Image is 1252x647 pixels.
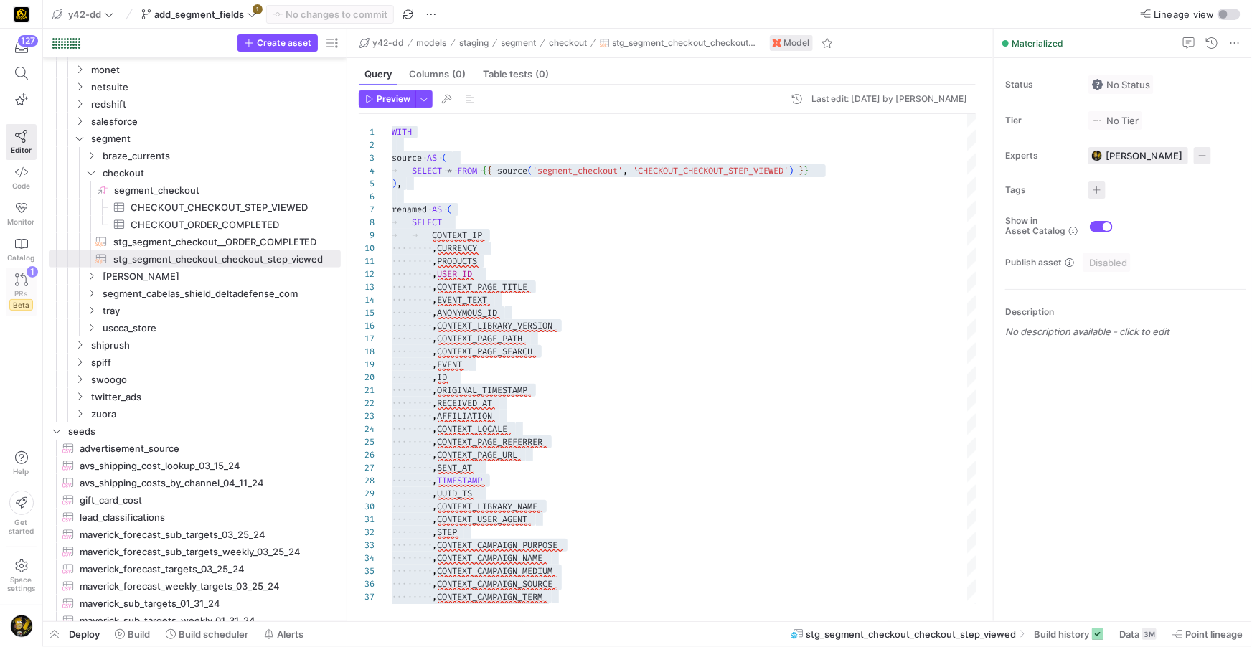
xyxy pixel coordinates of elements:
span: uscca_store [103,320,339,336]
span: Code [12,181,30,190]
div: Press SPACE to select this row. [49,491,341,509]
div: 4 [359,164,375,177]
a: maverick_sub_targets_weekly_01_31_24​​​​​​ [49,612,341,629]
span: , [432,475,437,486]
span: CONTEXT_CAMPAIGN_TERM [437,591,542,603]
span: , [432,294,437,306]
span: , [432,397,437,409]
div: 23 [359,410,375,422]
a: avs_shipping_cost_lookup_03_15_24​​​​​​ [49,457,341,474]
span: , [432,501,437,512]
div: Press SPACE to select this row. [49,526,341,543]
span: No Tier [1092,115,1139,126]
span: braze_currents [103,148,339,164]
span: monet [91,62,339,78]
span: Publish asset [1005,258,1062,268]
span: CONTEXT_USER_AGENT [437,514,527,525]
div: 31 [359,513,375,526]
div: 29 [359,487,375,500]
span: [PERSON_NAME] [1106,150,1182,161]
span: SENT_AT [437,462,472,473]
div: Press SPACE to select this row. [49,560,341,577]
a: maverick_forecast_targets_03_25_24​​​​​​ [49,560,341,577]
div: 10 [359,242,375,255]
span: CONTEXT_CAMPAIGN_MEDIUM [437,565,552,577]
span: , [432,333,437,344]
span: RECEIVED_AT [437,397,492,409]
span: Build history [1034,628,1089,640]
button: Preview [359,90,415,108]
a: maverick_forecast_weekly_targets_03_25_24​​​​​​ [49,577,341,595]
div: Press SPACE to select this row. [49,199,341,216]
a: lead_classifications​​​​​​ [49,509,341,526]
button: checkout [545,34,590,52]
div: Press SPACE to select this row. [49,61,341,78]
span: CONTEXT_LIBRARY_VERSION [437,320,552,331]
span: Deploy [69,628,100,640]
div: 5 [359,177,375,190]
img: undefined [773,39,781,47]
span: Preview [377,94,410,104]
span: , [432,449,437,461]
div: 22 [359,397,375,410]
span: PRODUCTS [437,255,477,267]
img: No status [1092,79,1103,90]
span: seeds [68,423,339,440]
div: Press SPACE to select this row. [49,113,341,130]
span: y42-dd [68,9,101,20]
span: , [432,410,437,422]
a: Spacesettings [6,553,37,599]
span: ( [447,204,452,215]
span: avs_shipping_costs_by_channel_04_11_24​​​​​​ [80,475,324,491]
span: 'segment_checkout' [532,165,623,176]
span: Materialized [1012,38,1063,49]
span: Editor [11,146,32,154]
span: Query [364,70,392,79]
div: 3 [359,151,375,164]
a: avs_shipping_costs_by_channel_04_11_24​​​​​​ [49,474,341,491]
span: ORIGINAL_TIMESTAMP [437,384,527,396]
div: 28 [359,474,375,487]
div: 27 [359,461,375,474]
span: , [432,255,437,267]
span: , [432,359,437,370]
span: segment [502,38,537,48]
div: 3M [1142,628,1157,640]
div: 26 [359,448,375,461]
span: segment_cabelas_shield_deltadefense_com [103,285,339,302]
span: Catalog [8,253,35,262]
span: lead_classifications​​​​​​ [80,509,324,526]
span: CONTEXT_CAMPAIGN_PURPOSE [437,539,557,551]
div: 16 [359,319,375,332]
div: 30 [359,500,375,513]
span: gift_card_cost​​​​​​ [80,492,324,509]
span: maverick_forecast_targets_03_25_24​​​​​​ [80,561,324,577]
span: Create asset [257,38,311,48]
button: Build scheduler [159,622,255,646]
div: Press SPACE to select this row. [49,371,341,388]
div: Press SPACE to select this row. [49,543,341,560]
div: Press SPACE to select this row. [49,147,341,164]
span: CONTEXT_PAGE_TITLE [437,281,527,293]
div: 17 [359,332,375,345]
span: tray [103,303,339,319]
span: Monitor [8,217,35,226]
div: 1 [27,266,38,278]
div: 25 [359,435,375,448]
span: [PERSON_NAME] [103,268,339,285]
span: Help [12,467,30,476]
span: stg_segment_checkout__ORDER_COMPLETED​​​​​​​​​​ [113,234,324,250]
span: , [432,384,437,396]
div: 19 [359,358,375,371]
span: , [432,462,437,473]
span: Tags [1005,185,1077,195]
div: Press SPACE to select this row. [49,285,341,302]
span: CONTEXT_IP [432,230,482,241]
span: CONTEXT_LIBRARY_NAME [437,501,537,512]
div: 35 [359,565,375,577]
span: , [432,436,437,448]
button: segment [498,34,540,52]
span: checkout [549,38,587,48]
span: Experts [1005,151,1077,161]
button: y42-dd [49,5,118,24]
